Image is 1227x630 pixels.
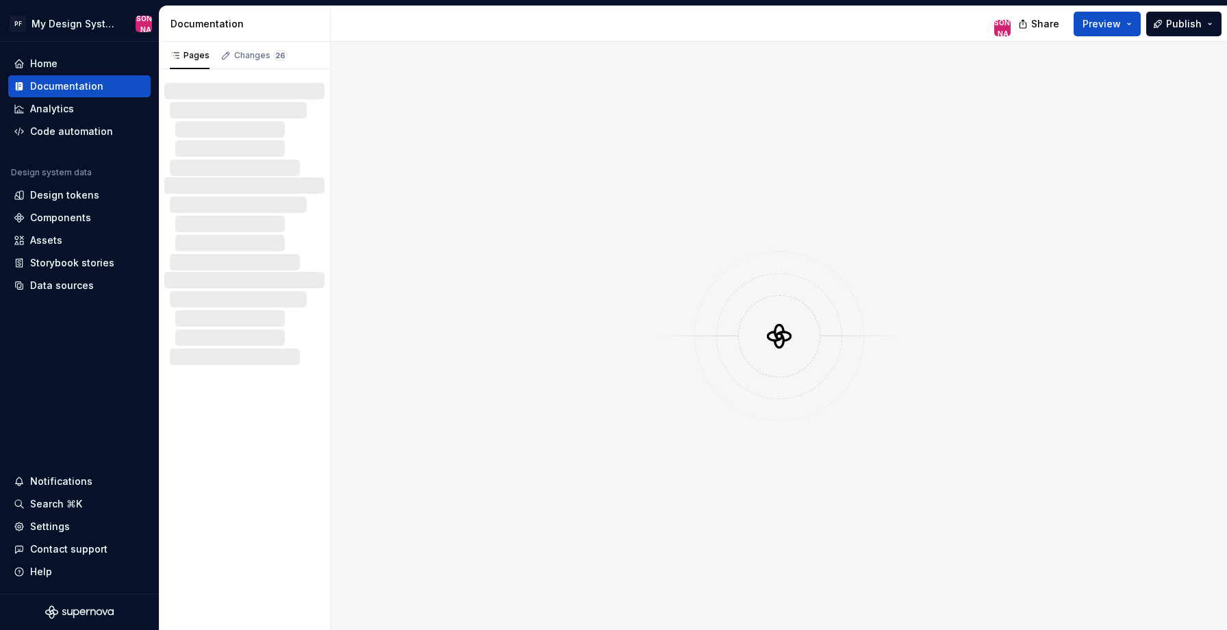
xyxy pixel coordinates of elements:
a: Analytics [8,98,151,120]
span: Publish [1166,17,1202,31]
span: 26 [273,50,288,61]
button: PFMy Design System[PERSON_NAME] [3,9,156,38]
div: Components [30,211,91,225]
div: My Design System [31,17,119,31]
a: Settings [8,516,151,538]
div: Contact support [30,542,107,556]
div: Code automation [30,125,113,138]
div: Design system data [11,167,92,178]
button: Contact support [8,538,151,560]
div: Settings [30,520,70,533]
span: Share [1031,17,1059,31]
a: Code automation [8,121,151,142]
a: Storybook stories [8,252,151,274]
button: Search ⌘K [8,493,151,515]
div: Analytics [30,102,74,116]
button: Preview [1074,12,1141,36]
div: Pages [170,50,210,61]
div: Notifications [30,475,92,488]
span: Preview [1083,17,1121,31]
div: Data sources [30,279,94,292]
button: Publish [1146,12,1222,36]
div: Search ⌘K [30,497,82,511]
a: Data sources [8,275,151,297]
div: Design tokens [30,188,99,202]
a: Components [8,207,151,229]
a: Design tokens [8,184,151,206]
div: [PERSON_NAME] [994,6,1011,50]
div: PF [10,16,26,32]
div: Home [30,57,58,71]
div: Documentation [30,79,103,93]
div: Storybook stories [30,256,114,270]
div: Documentation [170,17,325,31]
a: Assets [8,229,151,251]
div: [PERSON_NAME] [136,2,152,46]
svg: Supernova Logo [45,605,114,619]
div: Assets [30,234,62,247]
div: Changes [234,50,288,61]
a: Home [8,53,151,75]
button: Help [8,561,151,583]
div: Help [30,565,52,579]
a: Documentation [8,75,151,97]
button: Share [1011,12,1068,36]
button: Notifications [8,470,151,492]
